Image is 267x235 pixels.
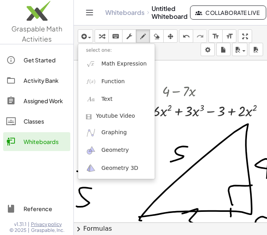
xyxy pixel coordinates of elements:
i: format_size [212,32,219,41]
span: Geometry [101,146,129,154]
span: Math Expression [101,60,146,68]
a: Privacy policy [31,221,64,228]
button: format_size [208,29,223,43]
span: © 2025 [9,227,26,233]
span: | [28,221,29,228]
button: chevron_rightFormulas [74,222,267,235]
img: sqrt_x.png [86,59,96,69]
a: Math Expression [78,55,155,73]
span: Text [101,95,112,103]
div: Reference [24,204,67,213]
img: ggb-graphing.svg [86,128,96,138]
i: keyboard [112,32,119,41]
a: Reference [3,199,70,218]
img: f_x.png [86,77,96,86]
img: Aa.png [86,95,96,104]
span: Function [101,78,125,86]
div: Whiteboards [24,137,67,146]
a: Whiteboards [105,9,144,16]
span: chevron_right [74,224,83,234]
span: | [28,227,29,233]
a: Classes [3,112,70,131]
span: Graspable Math Activities [11,24,62,43]
img: ggb-geometry.svg [86,146,96,155]
span: Graphing [101,129,127,137]
a: Geometry 3D [78,159,155,177]
span: Graspable, Inc. [31,227,64,233]
a: Assigned Work [3,91,70,110]
a: Get Started [3,51,70,69]
a: Geometry [78,142,155,159]
span: v1.31.1 [14,221,26,228]
button: keyboard [108,29,123,43]
span: Youtube Video [96,112,135,120]
a: Youtube Video [78,108,155,124]
button: Toggle navigation [83,6,96,19]
button: Collaborate Live [190,5,266,20]
i: format_size [226,32,233,41]
a: Whiteboards [3,132,70,151]
button: format_size [222,29,236,43]
button: redo [193,29,207,43]
div: Assigned Work [24,96,67,106]
button: undo [179,29,193,43]
div: Activity Bank [24,76,67,85]
a: Text [78,91,155,108]
div: Classes [24,117,67,126]
i: undo [183,32,190,41]
img: ggb-3d.svg [86,163,96,173]
span: Collaborate Live [197,9,260,16]
a: Activity Bank [3,71,70,90]
a: Graphing [78,124,155,142]
li: select one: [78,46,155,55]
a: Function [78,73,155,90]
div: Get Started [24,55,67,65]
span: Geometry 3D [101,164,138,172]
i: redo [196,32,204,41]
